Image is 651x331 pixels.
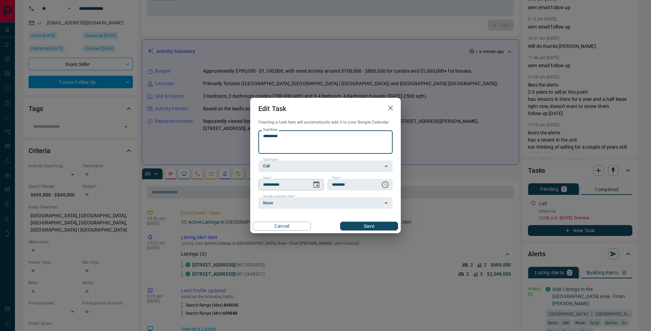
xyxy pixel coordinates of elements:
button: Choose time, selected time is 12:00 AM [378,178,392,191]
label: Task Type [263,158,279,162]
button: Choose date, selected date is Oct 9, 2025 [310,178,323,191]
div: None [258,197,393,209]
label: Date [263,176,272,180]
h2: Edit Task [250,98,294,119]
label: Time [332,176,341,180]
label: Google Calendar Alert [263,194,296,199]
button: Cancel [253,222,311,231]
button: Save [340,222,398,231]
div: Call [258,161,393,172]
p: Creating a task here will automatically add it to your Google Calendar. [258,119,393,125]
label: Task Note [263,128,277,132]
